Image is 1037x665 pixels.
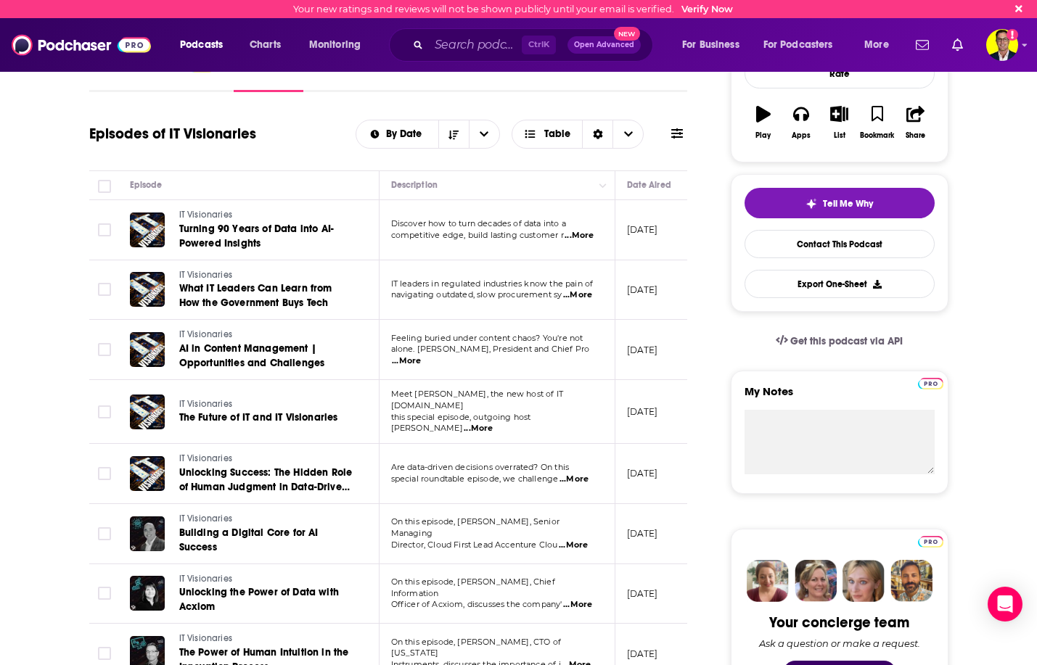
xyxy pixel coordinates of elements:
[179,399,232,409] span: IT Visionaries
[179,633,232,643] span: IT Visionaries
[179,210,232,220] span: IT Visionaries
[988,587,1022,621] div: Open Intercom Messenger
[627,284,658,296] p: [DATE]
[759,637,920,649] div: Ask a question or make a request.
[745,188,935,218] button: tell me why sparkleTell Me Why
[460,59,499,92] a: Lists4
[567,36,641,54] button: Open AdvancedNew
[12,31,151,59] img: Podchaser - Follow, Share and Rate Podcasts
[179,410,352,425] a: The Future of IT and IT Visionaries
[918,534,943,548] a: Pro website
[293,4,733,15] div: Your new ratings and reviews will not be shown publicly until your email is verified.
[391,289,562,300] span: navigating outdated, slow procurement sy
[391,218,566,228] span: Discover how to turn decades of data into a
[560,474,589,485] span: ...More
[563,599,592,611] span: ...More
[918,376,943,389] a: Pro website
[672,33,758,57] button: open menu
[386,59,440,92] a: Credits6
[627,344,658,356] p: [DATE]
[98,527,111,540] span: Toggle select row
[627,648,658,660] p: [DATE]
[391,540,558,550] span: Director, Cloud First Lead Accenture Clou
[820,96,858,149] button: List
[627,527,658,540] p: [DATE]
[98,587,111,600] span: Toggle select row
[858,96,896,149] button: Bookmark
[179,513,353,526] a: IT Visionaries
[179,281,353,310] a: What IT Leaders Can Learn from How the Government Buys Tech
[391,637,562,658] span: On this episode, [PERSON_NAME], CTO of [US_STATE]
[594,177,612,194] button: Column Actions
[582,120,612,148] div: Sort Direction
[627,223,658,236] p: [DATE]
[309,35,361,55] span: Monitoring
[563,289,592,301] span: ...More
[98,467,111,480] span: Toggle select row
[429,33,522,57] input: Search podcasts, credits, & more...
[834,131,845,140] div: List
[179,411,338,424] span: The Future of IT and IT Visionaries
[179,342,353,371] a: AI in Content Management | Opportunities and Challenges
[179,574,232,584] span: IT Visionaries
[391,516,560,538] span: On this episode, [PERSON_NAME], Senior Managing
[299,33,380,57] button: open menu
[986,29,1018,61] img: User Profile
[179,585,353,614] a: Unlocking the Power of Data with Acxiom
[1007,29,1018,41] svg: Email not verified
[98,647,111,660] span: Toggle select row
[98,223,111,236] span: Toggle select row
[512,120,644,149] button: Choose View
[795,560,837,602] img: Barbara Profile
[179,526,353,555] a: Building a Digital Core for AI Success
[890,560,933,602] img: Jon Profile
[755,131,771,140] div: Play
[806,198,817,210] img: tell me why sparkle
[391,176,438,194] div: Description
[130,176,163,194] div: Episode
[745,96,782,149] button: Play
[179,453,232,463] span: IT Visionaries
[179,222,353,251] a: Turning 90 Years of Data into AI-Powered Insights
[391,389,564,410] span: Meet [PERSON_NAME], the new host of IT [DOMAIN_NAME]
[391,599,562,609] span: Officer of Acxiom, discusses the company'
[179,223,335,249] span: Turning 90 Years of Data into AI-Powered Insights
[754,33,854,57] button: open menu
[559,540,588,551] span: ...More
[142,59,214,92] a: InsightsPodchaser Pro
[745,230,935,258] a: Contact This Podcast
[391,333,583,343] span: Feeling buried under content chaos? You're not
[98,343,111,356] span: Toggle select row
[565,230,594,241] span: ...More
[324,59,366,92] a: Reviews
[240,33,290,57] a: Charts
[910,33,935,57] a: Show notifications dropdown
[179,282,332,309] span: What IT Leaders Can Learn from How the Government Buys Tech
[179,513,232,524] span: IT Visionaries
[179,329,353,342] a: IT Visionaries
[391,462,570,472] span: Are data-driven decisions overrated? On this
[391,577,555,598] span: On this episode, [PERSON_NAME], Chief Information
[89,59,122,92] a: About
[918,378,943,389] img: Podchaser Pro
[986,29,1018,61] button: Show profile menu
[356,120,500,149] h2: Choose List sort
[864,35,889,55] span: More
[745,384,935,410] label: My Notes
[391,278,594,289] span: IT leaders in regulated industries know the pain of
[823,198,873,210] span: Tell Me Why
[843,560,885,602] img: Jules Profile
[745,59,935,88] div: Rate
[614,27,640,41] span: New
[627,405,658,418] p: [DATE]
[179,342,325,369] span: AI in Content Management | Opportunities and Challenges
[391,230,564,240] span: competitive edge, build lasting customer r
[391,344,590,354] span: alone. [PERSON_NAME], President and Chief Pro
[627,467,658,479] p: [DATE]
[179,526,319,553] span: Building a Digital Core for AI Success
[946,33,969,57] a: Show notifications dropdown
[860,131,894,140] div: Bookmark
[392,355,421,367] span: ...More
[179,586,339,613] span: Unlocking the Power of Data with Acxiom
